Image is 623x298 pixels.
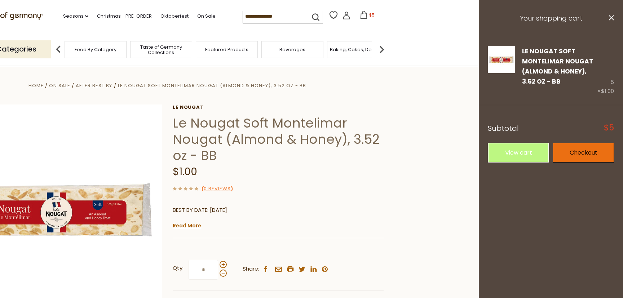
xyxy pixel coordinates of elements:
[597,46,614,96] div: 5 ×
[160,12,189,20] a: Oktoberfest
[205,47,248,52] a: Featured Products
[279,47,305,52] a: Beverages
[604,124,614,132] span: $5
[97,12,152,20] a: Christmas - PRE-ORDER
[352,11,383,22] button: $5
[118,82,306,89] a: Le Nougat Soft Montelimar Nougat (Almond & Honey), 3.52 oz - BB
[488,143,549,163] a: View cart
[330,47,386,52] a: Baking, Cakes, Desserts
[488,46,515,73] img: Le Nougat Soft Montelimar
[76,82,112,89] a: After Best By
[51,42,66,57] img: previous arrow
[173,165,197,179] span: $1.00
[173,115,384,164] h1: Le Nougat Soft Montelimar Nougat (Almond & Honey), 3.52 oz - BB
[28,82,44,89] a: Home
[75,47,116,52] a: Food By Category
[189,260,218,280] input: Qty:
[488,123,519,133] span: Subtotal
[173,206,384,215] p: BEST BY DATE: [DATE]
[522,47,593,86] a: Le Nougat Soft Montelimar Nougat (Almond & Honey), 3.52 oz - BB
[132,44,190,55] a: Taste of Germany Collections
[63,12,88,20] a: Seasons
[173,222,201,229] a: Read More
[202,185,233,192] span: ( )
[49,82,70,89] a: On Sale
[243,264,259,273] span: Share:
[173,264,184,273] strong: Qty:
[204,185,231,193] a: 0 Reviews
[369,12,375,18] span: $5
[488,46,515,96] a: Le Nougat Soft Montelimar
[553,143,614,163] a: Checkout
[601,87,614,95] span: $1.00
[375,42,389,57] img: next arrow
[197,12,216,20] a: On Sale
[173,104,384,110] a: Le Nougat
